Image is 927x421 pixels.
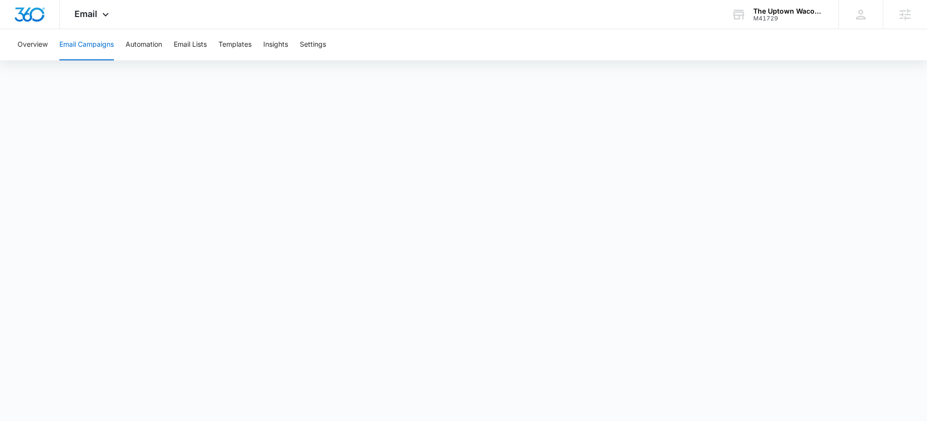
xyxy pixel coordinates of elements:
button: Email Campaigns [59,29,114,60]
button: Overview [18,29,48,60]
div: account id [753,15,824,22]
div: account name [753,7,824,15]
button: Insights [263,29,288,60]
button: Email Lists [174,29,207,60]
span: Email [74,9,97,19]
button: Templates [218,29,252,60]
button: Settings [300,29,326,60]
button: Automation [126,29,162,60]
